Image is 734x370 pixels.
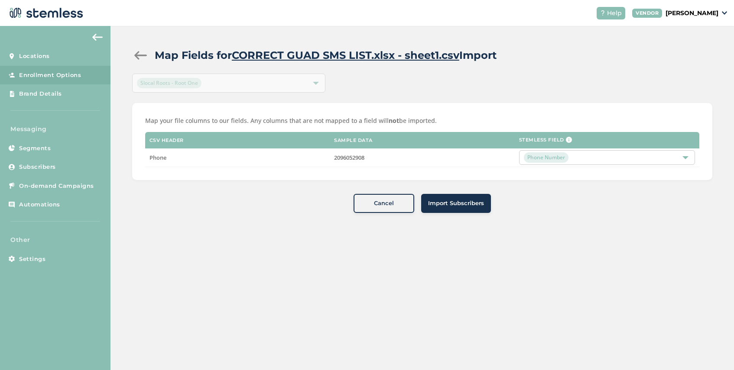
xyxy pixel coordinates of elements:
button: Import Subscribers [421,194,491,213]
span: CORRECT GUAD SMS LIST.xlsx - sheet1.csv [232,49,459,61]
span: Help [607,9,622,18]
span: Cancel [374,199,394,208]
span: Enrollment Options [19,71,81,80]
label: CSV Header [149,138,184,143]
span: Subscribers [19,163,56,171]
img: icon-arrow-back-accent-c549486e.svg [92,34,103,41]
div: VENDOR [632,9,662,18]
span: Automations [19,200,60,209]
span: Settings [19,255,45,264]
label: Stemless field [519,137,572,143]
p: [PERSON_NAME] [666,9,718,18]
span: Locations [19,52,50,61]
span: Segments [19,144,51,153]
iframe: Chat Widget [691,328,734,370]
span: Phone Number [524,152,568,163]
img: icon_down-arrow-small-66adaf34.svg [722,11,727,15]
span: On-demand Campaigns [19,182,94,190]
label: Sample data [334,138,373,143]
img: icon-info-white-b515e0f4.svg [566,137,572,143]
label: Map your file columns to our fields. Any columns that are not mapped to a field will be imported. [145,116,699,125]
h2: Map Fields for Import [155,48,497,63]
button: Cancel [354,194,414,213]
img: logo-dark-0685b13c.svg [7,4,83,22]
span: Phone [149,154,166,161]
label: 2096052908 [334,154,510,161]
span: Brand Details [19,90,62,98]
img: icon-help-white-03924b79.svg [600,10,605,16]
strong: not [389,116,399,125]
span: Import Subscribers [428,199,484,208]
span: 2096052908 [334,154,364,161]
label: Phone [149,154,325,161]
